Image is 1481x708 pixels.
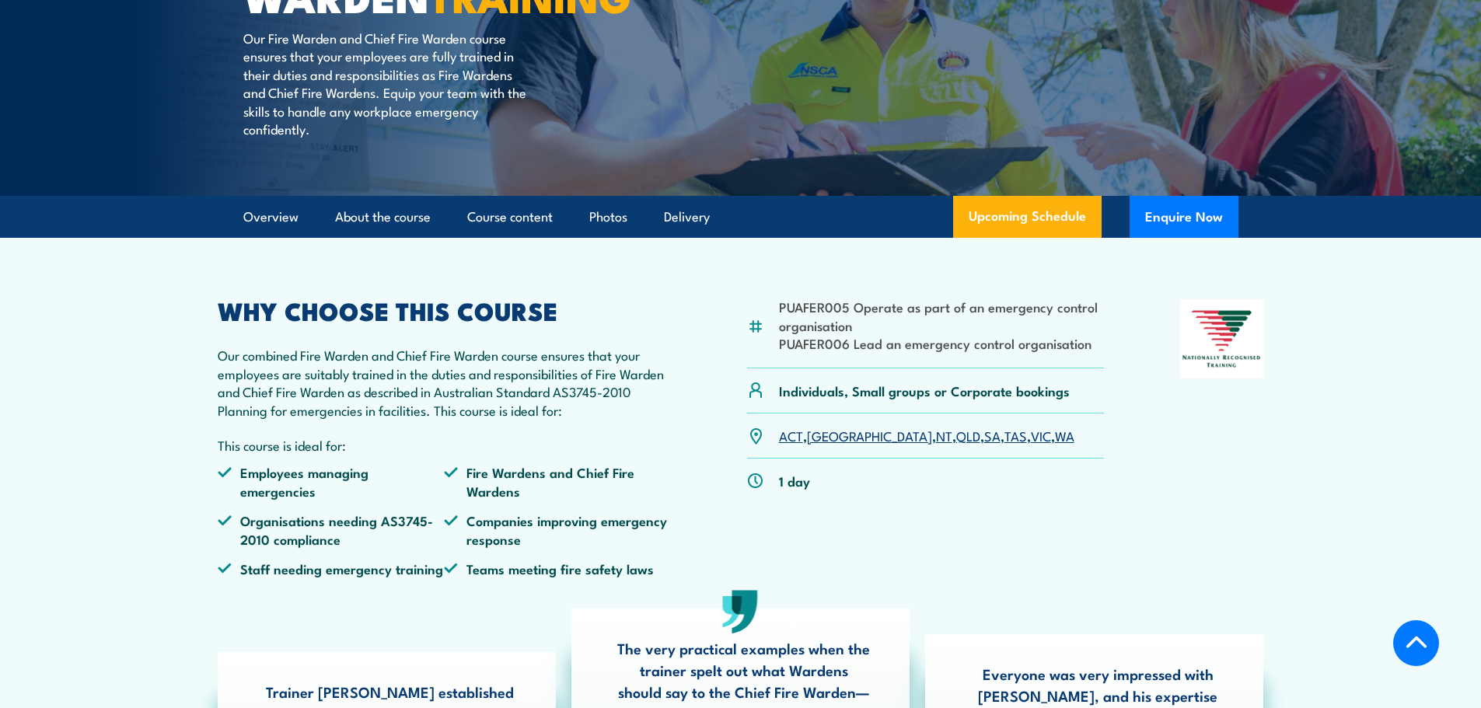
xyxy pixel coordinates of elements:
a: SA [984,426,1001,445]
img: Nationally Recognised Training logo. [1180,299,1264,378]
a: Overview [243,197,299,238]
li: PUAFER006 Lead an emergency control organisation [779,334,1105,352]
p: Our combined Fire Warden and Chief Fire Warden course ensures that your employees are suitably tr... [218,346,672,419]
li: PUAFER005 Operate as part of an emergency control organisation [779,298,1105,334]
a: Course content [467,197,553,238]
p: , , , , , , , [779,427,1074,445]
a: TAS [1004,426,1027,445]
a: Delivery [664,197,710,238]
a: About the course [335,197,431,238]
button: Enquire Now [1130,196,1238,238]
p: Our Fire Warden and Chief Fire Warden course ensures that your employees are fully trained in the... [243,29,527,138]
p: 1 day [779,472,810,490]
h2: WHY CHOOSE THIS COURSE [218,299,672,321]
a: VIC [1031,426,1051,445]
li: Employees managing emergencies [218,463,445,500]
a: Upcoming Schedule [953,196,1102,238]
a: ACT [779,426,803,445]
li: Fire Wardens and Chief Fire Wardens [444,463,671,500]
p: Individuals, Small groups or Corporate bookings [779,382,1070,399]
li: Teams meeting fire safety laws [444,560,671,577]
a: NT [936,426,952,445]
a: WA [1055,426,1074,445]
a: QLD [956,426,980,445]
a: Photos [589,197,627,238]
p: This course is ideal for: [218,436,672,454]
li: Staff needing emergency training [218,560,445,577]
li: Organisations needing AS3745-2010 compliance [218,511,445,548]
li: Companies improving emergency response [444,511,671,548]
a: [GEOGRAPHIC_DATA] [807,426,932,445]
